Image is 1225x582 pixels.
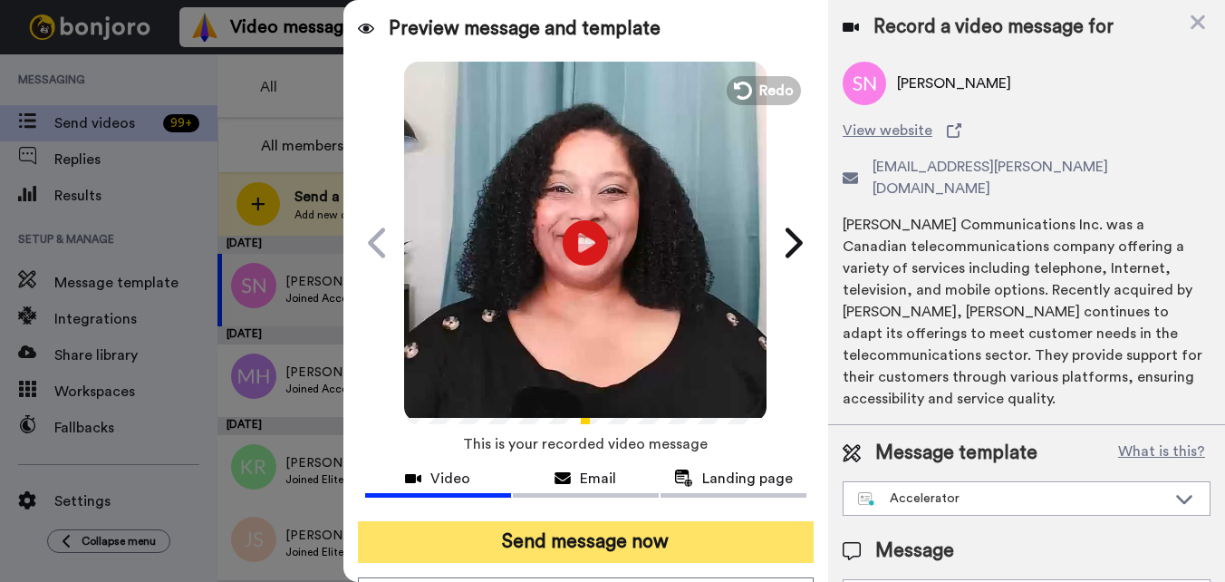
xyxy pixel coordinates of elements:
[430,468,470,490] span: Video
[875,440,1037,467] span: Message template
[858,490,1166,508] div: Accelerator
[580,468,616,490] span: Email
[702,468,793,490] span: Landing page
[875,538,954,565] span: Message
[843,120,1211,141] a: View website
[843,214,1211,410] div: [PERSON_NAME] Communications Inc. was a Canadian telecommunications company offering a variety of...
[1113,440,1211,467] button: What is this?
[858,492,875,507] img: nextgen-template.svg
[873,156,1211,199] span: [EMAIL_ADDRESS][PERSON_NAME][DOMAIN_NAME]
[358,521,814,563] button: Send message now
[843,120,932,141] span: View website
[463,424,708,464] span: This is your recorded video message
